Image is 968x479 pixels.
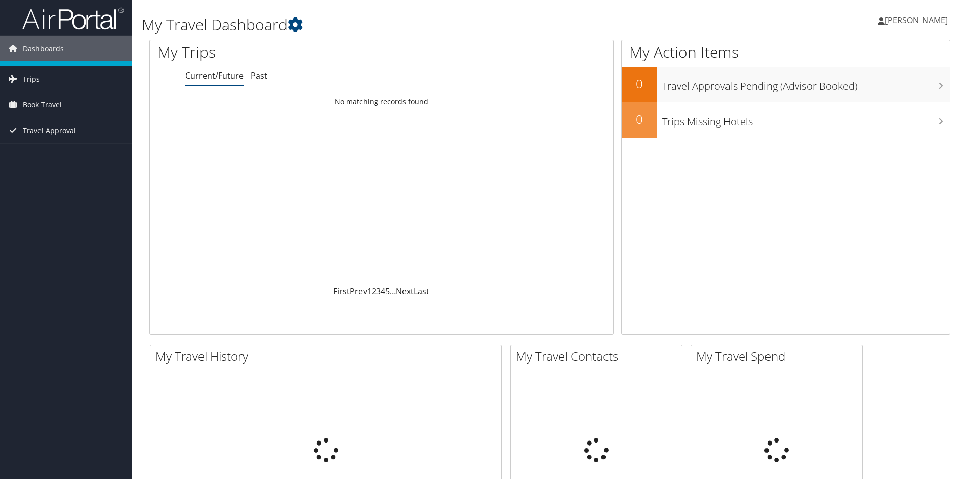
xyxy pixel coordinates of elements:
[662,109,950,129] h3: Trips Missing Hotels
[381,286,385,297] a: 4
[622,75,657,92] h2: 0
[622,67,950,102] a: 0Travel Approvals Pending (Advisor Booked)
[22,7,124,30] img: airportal-logo.png
[878,5,958,35] a: [PERSON_NAME]
[662,74,950,93] h3: Travel Approvals Pending (Advisor Booked)
[251,70,267,81] a: Past
[23,36,64,61] span: Dashboards
[622,42,950,63] h1: My Action Items
[157,42,413,63] h1: My Trips
[23,92,62,118] span: Book Travel
[23,118,76,143] span: Travel Approval
[367,286,372,297] a: 1
[376,286,381,297] a: 3
[622,110,657,128] h2: 0
[372,286,376,297] a: 2
[622,102,950,138] a: 0Trips Missing Hotels
[150,93,613,111] td: No matching records found
[516,348,682,365] h2: My Travel Contacts
[396,286,414,297] a: Next
[390,286,396,297] span: …
[385,286,390,297] a: 5
[350,286,367,297] a: Prev
[696,348,862,365] h2: My Travel Spend
[885,15,948,26] span: [PERSON_NAME]
[142,14,686,35] h1: My Travel Dashboard
[155,348,501,365] h2: My Travel History
[333,286,350,297] a: First
[414,286,429,297] a: Last
[23,66,40,92] span: Trips
[185,70,244,81] a: Current/Future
